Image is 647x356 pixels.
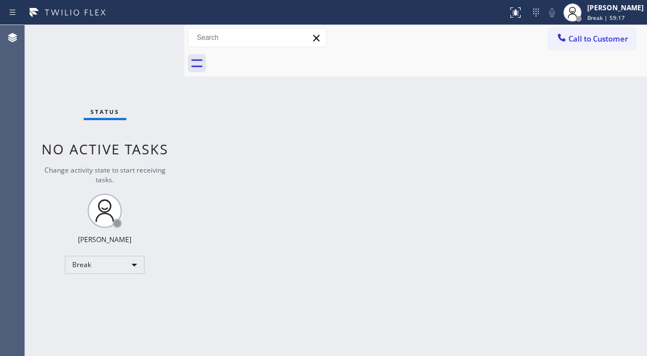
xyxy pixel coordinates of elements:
div: [PERSON_NAME] [78,235,131,244]
div: Break [65,256,145,274]
span: Break | 59:17 [587,14,625,22]
span: Call to Customer [568,34,628,44]
span: Status [90,108,119,116]
div: [PERSON_NAME] [587,3,644,13]
span: Change activity state to start receiving tasks. [44,165,166,185]
button: Mute [544,5,560,21]
input: Search [188,28,326,47]
span: No active tasks [42,140,168,158]
button: Call to Customer [549,28,636,50]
